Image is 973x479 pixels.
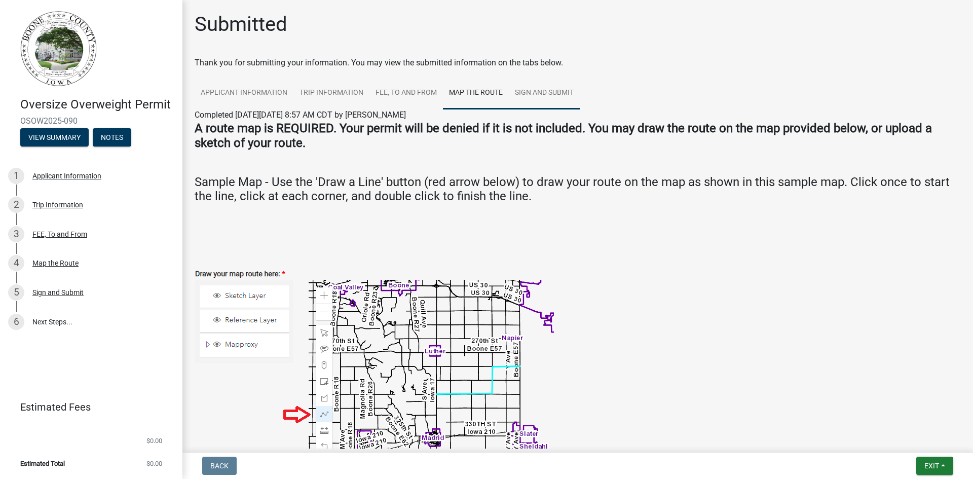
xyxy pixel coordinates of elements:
strong: A route map is REQUIRED. Your permit will be denied if it is not included. You may draw the route... [195,121,932,150]
div: 4 [8,255,24,271]
button: Notes [93,128,131,146]
h1: Submitted [195,12,287,36]
a: Estimated Fees [8,397,166,417]
a: Applicant Information [195,77,293,109]
span: $0.00 [146,460,162,467]
span: Back [210,462,229,470]
wm-modal-confirm: Notes [93,134,131,142]
img: Boone County, Iowa [20,11,97,87]
div: Map the Route [32,260,79,267]
a: Map the Route [443,77,509,109]
button: Exit [916,457,953,475]
div: Thank you for submitting your information. You may view the submitted information on the tabs below. [195,57,961,69]
button: Back [202,457,237,475]
div: 1 [8,168,24,184]
h4: Sample Map - Use the 'Draw a Line' button (red arrow below) to draw your route on the map as show... [195,175,961,204]
div: 5 [8,284,24,301]
span: $0.00 [146,437,162,444]
h4: Oversize Overweight Permit [20,97,174,112]
div: FEE, To and From [32,231,87,238]
span: Estimated Total [20,460,65,467]
a: Sign and Submit [509,77,580,109]
button: View Summary [20,128,89,146]
span: Exit [924,462,939,470]
a: FEE, To and From [369,77,443,109]
div: 3 [8,226,24,242]
span: Completed [DATE][DATE] 8:57 AM CDT by [PERSON_NAME] [195,110,406,120]
div: Sign and Submit [32,289,84,296]
div: 6 [8,314,24,330]
div: Trip Information [32,201,83,208]
div: Applicant Information [32,172,101,179]
span: OSOW2025-090 [20,116,162,126]
div: 2 [8,197,24,213]
wm-modal-confirm: Summary [20,134,89,142]
a: Trip Information [293,77,369,109]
